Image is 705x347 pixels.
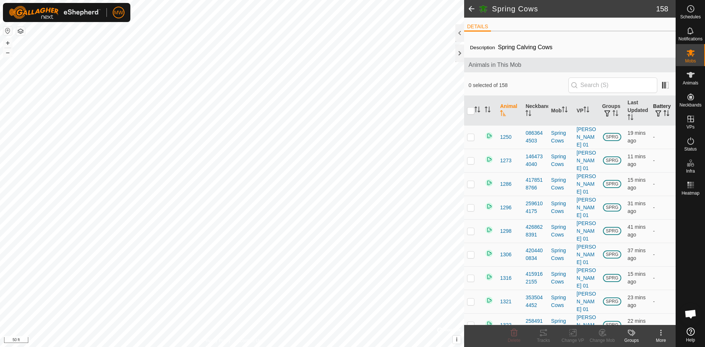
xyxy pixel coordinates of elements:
span: Animals in This Mob [469,61,671,69]
span: 29 Sept 2025, 3:38 pm [628,271,646,285]
button: + [3,39,12,47]
div: Change VP [558,337,587,344]
span: SPRG [603,180,622,188]
a: [PERSON_NAME] 01 [576,244,596,265]
p-sorticon: Activate to sort [500,111,506,117]
span: 29 Sept 2025, 3:21 pm [628,200,646,214]
span: VPs [686,125,694,129]
span: 29 Sept 2025, 3:34 pm [628,130,646,144]
div: Spring Cows [551,247,571,262]
span: MW [114,9,123,17]
img: returning on [485,131,493,140]
img: returning on [485,272,493,281]
div: 4268628391 [525,223,545,239]
span: 1250 [500,133,511,141]
span: i [456,336,458,343]
p-sorticon: Activate to sort [562,108,568,113]
td: - [650,243,676,266]
p-sorticon: Activate to sort [583,108,589,113]
span: Schedules [680,15,701,19]
span: 158 [656,3,668,14]
span: Neckbands [679,103,701,107]
div: 4159162155 [525,270,545,286]
td: - [650,219,676,243]
li: DETAILS [464,23,491,32]
a: Contact Us [239,337,261,344]
div: 4204400834 [525,247,545,262]
span: 29 Sept 2025, 3:37 pm [628,177,646,191]
div: 1464734040 [525,153,545,168]
input: Search (S) [568,77,657,93]
td: - [650,196,676,219]
span: SPRG [603,227,622,235]
span: SPRG [603,203,622,212]
img: returning on [485,225,493,234]
div: Spring Cows [551,176,571,192]
th: Battery [650,96,676,126]
img: returning on [485,202,493,211]
div: Spring Cows [551,200,571,215]
a: [PERSON_NAME] 01 [576,291,596,312]
span: Infra [686,169,695,173]
a: [PERSON_NAME] 01 [576,126,596,148]
a: [PERSON_NAME] 01 [576,314,596,336]
span: Help [686,338,695,342]
span: 1306 [500,251,511,259]
td: - [650,172,676,196]
button: Map Layers [16,27,25,36]
span: Mobs [685,59,696,63]
p-sorticon: Activate to sort [474,108,480,113]
span: Animals [683,81,698,85]
th: Last Updated [625,96,650,126]
span: SPRG [603,156,622,165]
span: 1273 [500,157,511,165]
div: Spring Cows [551,223,571,239]
span: 1298 [500,227,511,235]
span: SPRG [603,297,622,306]
div: Spring Cows [551,317,571,333]
span: Notifications [679,37,702,41]
span: Delete [508,338,521,343]
span: 0 selected of 158 [469,82,568,89]
div: Groups [617,337,646,344]
img: returning on [485,249,493,258]
span: 1322 [500,321,511,329]
span: SPRG [603,133,622,141]
p-sorticon: Activate to sort [612,111,618,117]
td: - [650,266,676,290]
img: Gallagher Logo [9,6,101,19]
div: Open chat [680,303,702,325]
div: 2584914146 [525,317,545,333]
div: Spring Cows [551,153,571,168]
div: 0863644503 [525,129,545,145]
p-sorticon: Activate to sort [664,111,669,117]
div: Spring Cows [551,270,571,286]
div: More [646,337,676,344]
button: i [453,336,461,344]
td: - [650,149,676,172]
h2: Spring Cows [492,4,656,13]
span: 1296 [500,204,511,212]
span: 29 Sept 2025, 3:15 pm [628,247,646,261]
a: [PERSON_NAME] 01 [576,267,596,289]
span: 1286 [500,180,511,188]
label: Description [470,45,495,50]
a: Privacy Policy [203,337,231,344]
img: returning on [485,319,493,328]
a: Help [676,325,705,345]
div: Tracks [529,337,558,344]
img: returning on [485,155,493,164]
div: Spring Cows [551,129,571,145]
div: Change Mob [587,337,617,344]
a: [PERSON_NAME] 01 [576,220,596,242]
span: Status [684,147,697,151]
a: [PERSON_NAME] 01 [576,173,596,195]
span: SPRG [603,274,622,282]
th: Animal [497,96,523,126]
img: returning on [485,296,493,305]
span: 1321 [500,298,511,306]
button: Reset Map [3,26,12,35]
a: [PERSON_NAME] 01 [576,197,596,218]
th: Neckband [523,96,548,126]
p-sorticon: Activate to sort [525,111,531,117]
